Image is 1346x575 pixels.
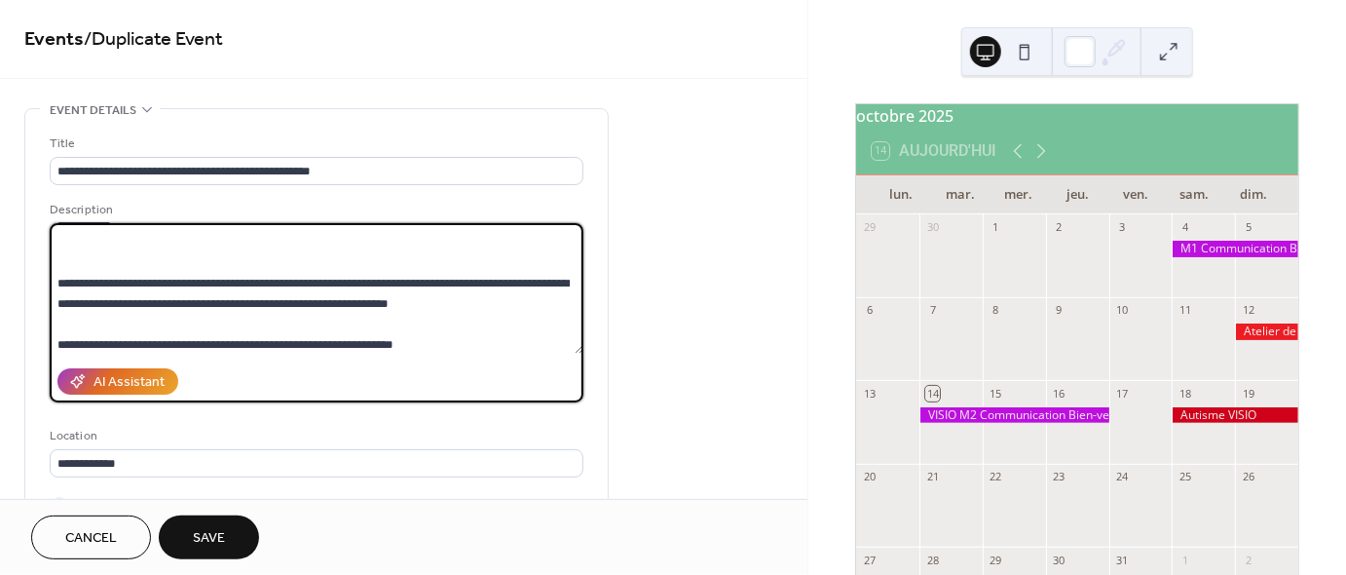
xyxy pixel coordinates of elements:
div: Atelier de pratique CNv [1235,324,1298,340]
div: 2 [1052,220,1066,235]
div: 4 [1178,220,1192,235]
div: 1 [1178,553,1192,567]
span: Cancel [65,529,117,550]
div: 29 [862,220,877,235]
div: lun. [872,175,930,214]
div: 25 [1178,470,1192,484]
div: Location [50,426,580,446]
div: 30 [925,220,940,235]
div: 11 [1178,303,1192,318]
div: 26 [1241,470,1255,484]
div: 30 [1052,553,1066,567]
div: jeu. [1048,175,1106,214]
div: VISIO M2 Communication Bien-veillante avec axe systémique [919,407,1108,424]
div: 8 [989,303,1003,318]
div: 13 [862,386,877,401]
div: 12 [1241,303,1255,318]
div: 15 [989,386,1003,401]
div: M1 Communication Bien-veillante avec axe systémique [1172,241,1298,257]
div: 19 [1241,386,1255,401]
div: 18 [1178,386,1192,401]
div: 20 [862,470,877,484]
div: 31 [1115,553,1130,567]
div: Autisme VISIO [1172,407,1298,424]
div: 3 [1115,220,1130,235]
div: 22 [989,470,1003,484]
div: dim. [1224,175,1283,214]
div: 6 [862,303,877,318]
a: Events [24,21,84,59]
div: 24 [1115,470,1130,484]
button: AI Assistant [57,368,178,395]
div: 10 [1115,303,1130,318]
div: 2 [1241,553,1255,567]
div: 27 [862,553,877,567]
div: 17 [1115,386,1130,401]
span: Link to Google Maps [73,494,180,515]
div: mar. [930,175,989,214]
div: 14 [925,386,940,401]
div: Title [50,134,580,154]
div: 9 [1052,303,1066,318]
div: 21 [925,470,940,484]
div: ven. [1106,175,1165,214]
div: 28 [925,553,940,567]
div: AI Assistant [93,373,165,394]
span: Event details [50,100,136,121]
button: Cancel [31,516,151,559]
div: 29 [989,553,1003,567]
div: 1 [989,220,1003,235]
div: 7 [925,303,940,318]
div: 16 [1052,386,1066,401]
div: octobre 2025 [856,104,1298,128]
div: mer. [990,175,1048,214]
div: 23 [1052,470,1066,484]
div: 5 [1241,220,1255,235]
span: Save [193,529,225,550]
span: / Duplicate Event [84,21,223,59]
div: sam. [1165,175,1223,214]
div: Description [50,200,580,220]
button: Save [159,516,259,559]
